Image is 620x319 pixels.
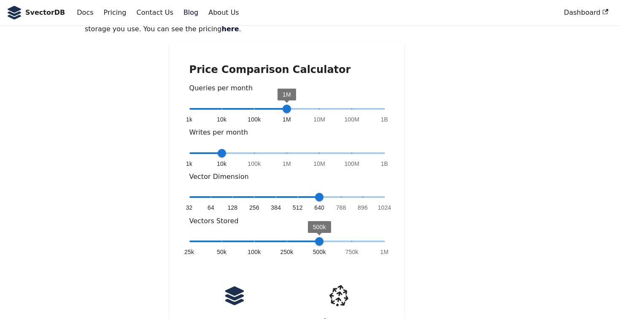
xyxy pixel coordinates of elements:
span: 100k [248,159,261,168]
p: Vectors Stored [189,216,385,227]
span: 750k [345,248,359,256]
span: 64 [208,203,214,212]
span: 10k [217,115,226,124]
a: Blog [178,5,203,20]
a: here [222,25,239,33]
span: 32 [186,203,193,212]
span: 10k [217,159,226,168]
span: 896 [358,203,368,212]
span: 128 [228,203,238,212]
span: 384 [271,203,281,212]
span: 100M [344,115,359,124]
span: 256 [249,203,259,212]
span: 25k [184,248,194,256]
a: Docs [72,5,98,20]
span: 100M [344,159,359,168]
a: About Us [203,5,244,20]
span: 1M [283,115,291,124]
span: 1M [283,159,291,168]
span: 1B [381,159,388,168]
span: 1024 [378,203,391,212]
h2: Price Comparison Calculator [189,63,385,76]
a: Pricing [99,5,132,20]
span: 1k [186,159,192,168]
span: 250k [280,248,293,256]
span: 10M [313,115,325,124]
span: 1M [283,91,291,98]
img: logo.svg [224,285,245,306]
span: 500k [313,248,326,256]
a: Contact Us [131,5,178,20]
img: pinecone.png [323,280,355,311]
a: Dashboard [559,5,613,20]
span: 50k [217,248,226,256]
p: Queries per month [189,83,385,94]
p: Vector Dimension [189,171,385,182]
span: 768 [336,203,346,212]
span: 512 [293,203,303,212]
b: SvectorDB [25,7,65,18]
a: SvectorDB LogoSvectorDB [7,6,65,19]
p: Writes per month [189,127,385,138]
span: 10M [313,159,325,168]
span: 100k [248,115,261,124]
span: 1k [186,115,192,124]
span: 1M [380,248,389,256]
span: 100k [248,248,261,256]
span: 1B [381,115,388,124]
span: 500k [313,224,326,230]
span: 640 [314,203,324,212]
img: SvectorDB Logo [7,6,22,19]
